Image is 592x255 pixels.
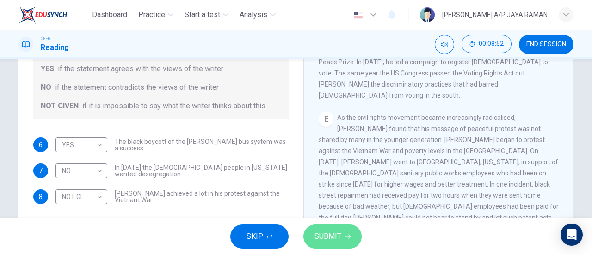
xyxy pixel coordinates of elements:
[526,41,566,48] span: END SESSION
[18,6,67,24] img: EduSynch logo
[247,230,263,243] span: SKIP
[41,63,54,75] span: YES
[55,82,219,93] span: if the statement contradicts the views of the writer
[41,82,51,93] span: NO
[561,224,583,246] div: Open Intercom Messenger
[181,6,232,23] button: Start a test
[55,132,104,158] div: YES
[115,190,289,203] span: [PERSON_NAME] achieved a lot in his protest against the Vietnam War
[82,100,265,112] span: if it is impossible to say what the writer thinks about this
[58,63,223,75] span: if the statement agrees with the views of the writer
[55,158,104,184] div: NO
[479,40,504,48] span: 00:08:52
[18,6,88,24] a: EduSynch logo
[435,35,454,54] div: Mute
[92,9,127,20] span: Dashboard
[55,184,104,210] div: NOT GIVEN
[519,35,573,54] button: END SESSION
[236,6,279,23] button: Analysis
[41,100,79,112] span: NOT GIVEN
[41,36,50,42] span: CEFR
[319,112,333,127] div: E
[240,9,267,20] span: Analysis
[303,224,362,249] button: SUBMIT
[319,114,559,255] span: As the civil rights movement became increasingly radicalised, [PERSON_NAME] found that his messag...
[115,138,289,151] span: The black boycott of the [PERSON_NAME] bus system was a success
[314,230,341,243] span: SUBMIT
[420,7,435,22] img: Profile picture
[462,35,512,54] div: Hide
[138,9,165,20] span: Practice
[39,193,43,200] span: 8
[88,6,131,23] button: Dashboard
[230,224,289,249] button: SKIP
[135,6,177,23] button: Practice
[462,35,512,53] button: 00:08:52
[39,168,43,174] span: 7
[442,9,548,20] div: [PERSON_NAME] A/P JAYA RAMAN
[185,9,220,20] span: Start a test
[115,164,289,177] span: In [DATE] the [DEMOGRAPHIC_DATA] people in [US_STATE] wanted desegregation
[352,12,364,19] img: en
[41,42,69,53] h1: Reading
[39,142,43,148] span: 6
